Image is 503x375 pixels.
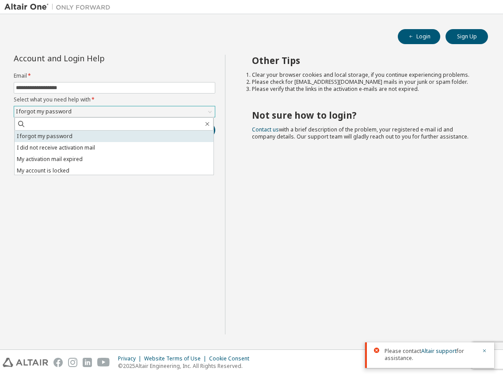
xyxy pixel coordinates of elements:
[252,126,469,140] span: with a brief description of the problem, your registered e-mail id and company details. Our suppo...
[252,109,473,121] h2: Not sure how to login?
[14,72,215,79] label: Email
[83,358,92,367] img: linkedin.svg
[14,106,215,117] div: I forgot my password
[385,348,476,362] span: Please contact for assistance.
[14,55,175,62] div: Account and Login Help
[252,126,279,133] a: Contact us
[97,358,110,367] img: youtube.svg
[398,29,440,44] button: Login
[15,131,213,142] li: I forgot my password
[3,358,48,367] img: altair_logo.svg
[14,96,215,103] label: Select what you need help with
[68,358,77,367] img: instagram.svg
[118,355,144,362] div: Privacy
[252,55,473,66] h2: Other Tips
[252,86,473,93] li: Please verify that the links in the activation e-mails are not expired.
[15,107,73,116] div: I forgot my password
[4,3,115,11] img: Altair One
[144,355,209,362] div: Website Terms of Use
[53,358,63,367] img: facebook.svg
[446,29,488,44] button: Sign Up
[118,362,255,370] p: © 2025 Altair Engineering, Inc. All Rights Reserved.
[421,347,457,355] a: Altair support
[209,355,255,362] div: Cookie Consent
[252,71,473,79] li: Clear your browser cookies and local storage, if you continue experiencing problems.
[252,79,473,86] li: Please check for [EMAIL_ADDRESS][DOMAIN_NAME] mails in your junk or spam folder.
